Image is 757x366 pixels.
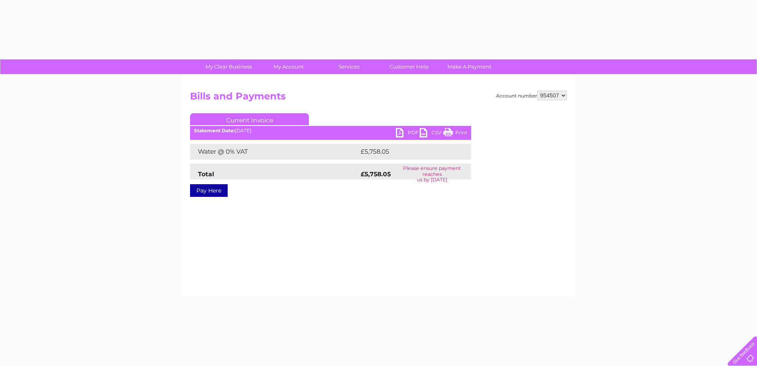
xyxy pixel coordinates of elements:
[443,128,467,139] a: Print
[194,128,235,133] b: Statement Date:
[190,144,359,160] td: Water @ 0% VAT
[190,113,309,125] a: Current Invoice
[437,59,502,74] a: Make A Payment
[496,91,567,100] div: Account number
[198,170,214,178] strong: Total
[190,128,471,133] div: [DATE]
[377,59,442,74] a: Customer Help
[361,170,391,178] strong: £5,758.05
[196,59,261,74] a: My Clear Business
[190,184,228,197] a: Pay Here
[190,91,567,106] h2: Bills and Payments
[359,144,459,160] td: £5,758.05
[256,59,321,74] a: My Account
[396,128,420,139] a: PDF
[393,164,471,185] td: Please ensure payment reaches us by [DATE]
[420,128,443,139] a: CSV
[316,59,382,74] a: Services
